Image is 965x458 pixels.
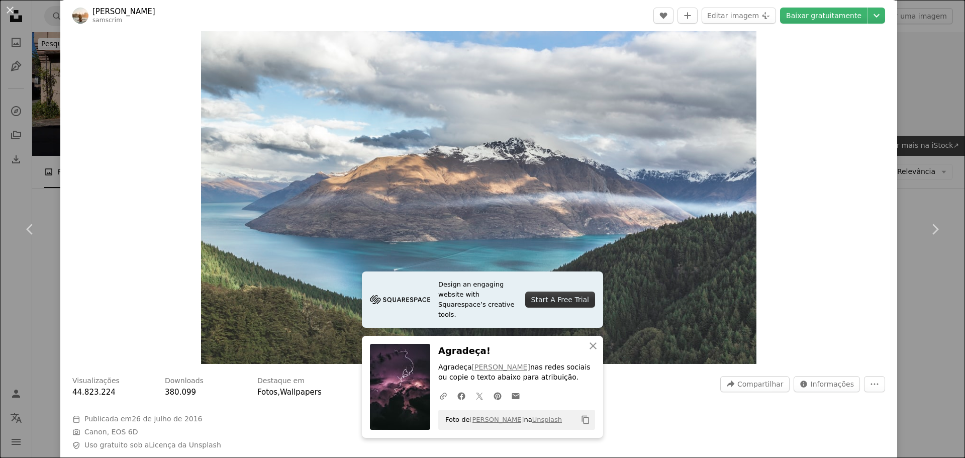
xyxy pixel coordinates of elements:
a: Compartilhar no Twitter [470,386,489,406]
a: [PERSON_NAME] [92,7,155,17]
button: Canon, EOS 6D [84,427,138,437]
a: Design an engaging website with Squarespace’s creative tools.Start A Free Trial [362,271,603,328]
span: Design an engaging website with Squarespace’s creative tools. [438,280,517,320]
button: Compartilhar esta imagem [720,376,790,392]
a: Unsplash [532,416,562,423]
h3: Downloads [165,376,204,386]
h3: Destaque em [257,376,305,386]
button: Editar imagem [702,8,776,24]
button: Curtir [653,8,673,24]
button: Estatísticas desta imagem [794,376,860,392]
a: Próximo [905,181,965,278]
span: Informações [811,377,854,392]
button: Copiar para a área de transferência [577,411,594,428]
span: 380.099 [165,388,196,397]
p: Agradeça nas redes sociais ou copie o texto abaixo para atribuição. [438,362,595,383]
span: , [277,388,280,397]
span: Uso gratuito sob a [84,440,221,450]
div: Start A Free Trial [525,292,595,308]
a: Licença da Unsplash [149,441,221,449]
h3: Agradeça! [438,344,595,358]
h3: Visualizações [72,376,120,386]
a: [PERSON_NAME] [472,363,530,371]
a: [PERSON_NAME] [469,416,524,423]
button: Adicionar à coleção [678,8,698,24]
time: 26 de julho de 2016 às 05:29:53 BRT [132,415,202,423]
a: Compartilhar no Facebook [452,386,470,406]
button: Escolha o tamanho do download [868,8,885,24]
a: samscrim [92,17,122,24]
a: Compartilhar no Pinterest [489,386,507,406]
a: Fotos [257,388,277,397]
a: Wallpapers [280,388,322,397]
span: 44.823.224 [72,388,116,397]
a: Baixar gratuitamente [780,8,867,24]
img: Ir para o perfil de Samuel Scrimshaw [72,8,88,24]
span: Compartilhar [737,377,784,392]
span: Publicada em [84,415,203,423]
a: Compartilhar por e-mail [507,386,525,406]
button: Mais ações [864,376,885,392]
span: Foto de na [440,412,562,428]
img: file-1705255347840-230a6ab5bca9image [370,292,430,307]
